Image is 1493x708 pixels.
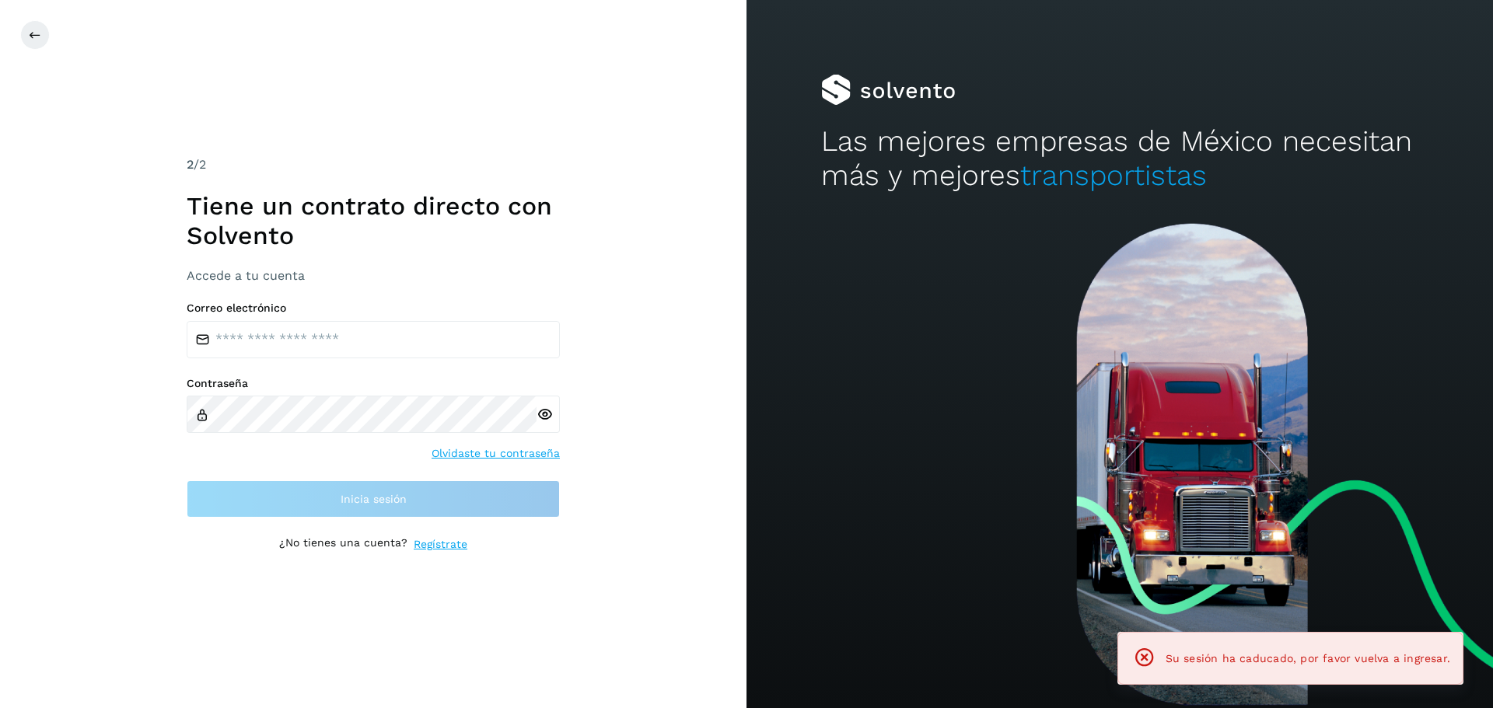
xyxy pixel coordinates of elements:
label: Correo electrónico [187,302,560,315]
a: Olvidaste tu contraseña [432,445,560,462]
button: Inicia sesión [187,480,560,518]
label: Contraseña [187,377,560,390]
h1: Tiene un contrato directo con Solvento [187,191,560,251]
p: ¿No tienes una cuenta? [279,536,407,553]
a: Regístrate [414,536,467,553]
span: Inicia sesión [341,494,407,504]
h3: Accede a tu cuenta [187,268,560,283]
span: Su sesión ha caducado, por favor vuelva a ingresar. [1166,652,1450,664]
span: transportistas [1020,159,1207,192]
h2: Las mejores empresas de México necesitan más y mejores [821,124,1418,194]
div: /2 [187,155,560,174]
span: 2 [187,157,194,172]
